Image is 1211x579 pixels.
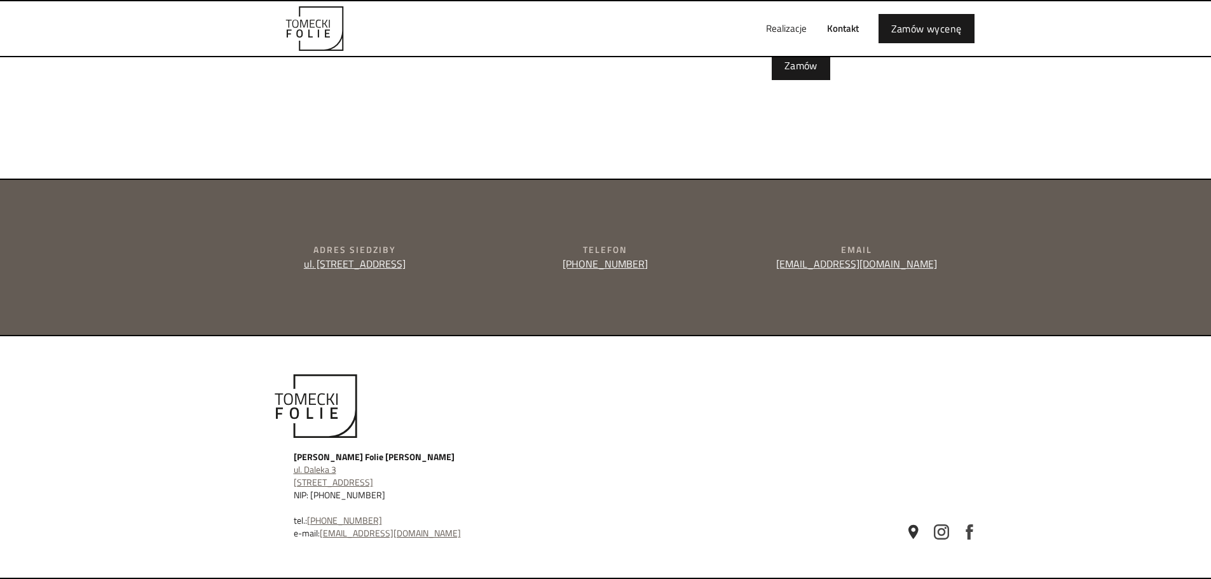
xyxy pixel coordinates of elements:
a: [EMAIL_ADDRESS][DOMAIN_NAME] [776,256,937,271]
input: Zamów [772,51,830,80]
div: Adres siedziby [235,243,476,256]
a: Kontakt [817,8,869,49]
a: ul. Daleka 3[STREET_ADDRESS] [294,463,373,489]
a: ul. [STREET_ADDRESS] [304,256,406,271]
div: Email [736,243,977,256]
a: Zamów wycenę [879,14,975,43]
a: [PHONE_NUMBER] [563,256,648,271]
div: NIP: [PHONE_NUMBER] tel.: e-mail: [294,451,676,540]
strong: [PERSON_NAME] Folie [PERSON_NAME] [294,450,455,463]
a: [PHONE_NUMBER] [307,514,382,527]
a: Realizacje [756,8,817,49]
a: [EMAIL_ADDRESS][DOMAIN_NAME] [320,526,461,540]
div: Telefon [485,243,726,256]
